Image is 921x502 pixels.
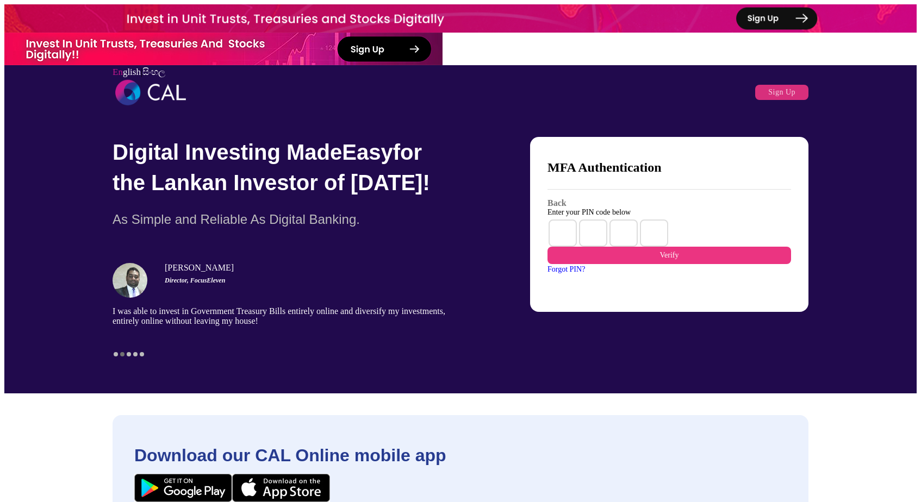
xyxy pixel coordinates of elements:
[4,33,443,65] img: full-banner-sm.jpg
[113,137,461,198] h1: Digital Investing Made for the Lankan Investor of [DATE]!
[547,265,585,273] span: Forgot PIN?
[113,67,141,77] span: En
[232,474,330,502] img: App Store
[134,474,232,502] img: Google Play
[113,306,461,326] div: I was able to invest in Government Treasury Bills entirely online and diversify my investments, e...
[547,198,567,208] b: Back
[134,482,330,491] a: CAL Online
[342,140,393,164] span: Easy
[547,247,791,264] button: Verify
[755,85,808,100] button: Sign Up
[547,208,791,217] label: Enter your PIN code below
[4,4,917,33] img: full-banner-md.jpg
[165,263,426,273] div: [PERSON_NAME]
[123,67,141,77] span: glish
[142,67,165,77] span: සිං
[113,211,461,228] h2: As Simple and Reliable As Digital Banking.
[151,67,165,77] span: හල
[113,79,189,106] img: CAL Logo
[134,442,787,468] h3: Download our CAL Online mobile app
[547,159,791,176] h2: MFA Authentication
[113,263,147,298] img: user
[165,277,225,284] strong: Director, FocusEleven
[113,67,165,77] label: |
